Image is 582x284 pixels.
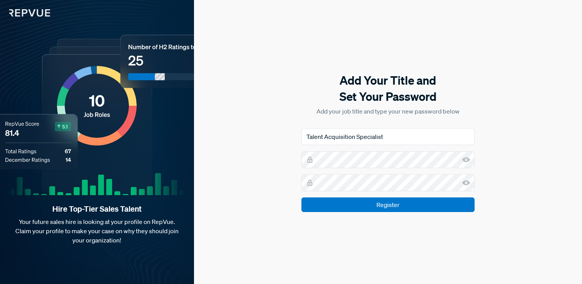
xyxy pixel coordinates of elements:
[301,128,475,145] input: Job Title
[12,204,182,214] strong: Hire Top-Tier Sales Talent
[301,107,475,116] p: Add your job title and type your new password below
[12,217,182,245] p: Your future sales hire is looking at your profile on RepVue. Claim your profile to make your case...
[301,197,475,212] input: Register
[301,72,475,105] h5: Add Your Title and Set Your Password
